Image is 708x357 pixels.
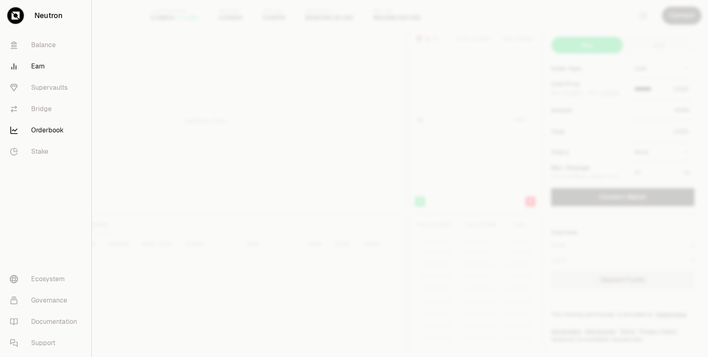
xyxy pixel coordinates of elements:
a: Orderbook [3,120,88,141]
a: Documentation [3,311,88,332]
a: Supervaults [3,77,88,98]
a: Governance [3,290,88,311]
a: Ecosystem [3,268,88,290]
a: Balance [3,34,88,56]
a: Support [3,332,88,354]
a: Bridge [3,98,88,120]
a: Stake [3,141,88,162]
a: Earn [3,56,88,77]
